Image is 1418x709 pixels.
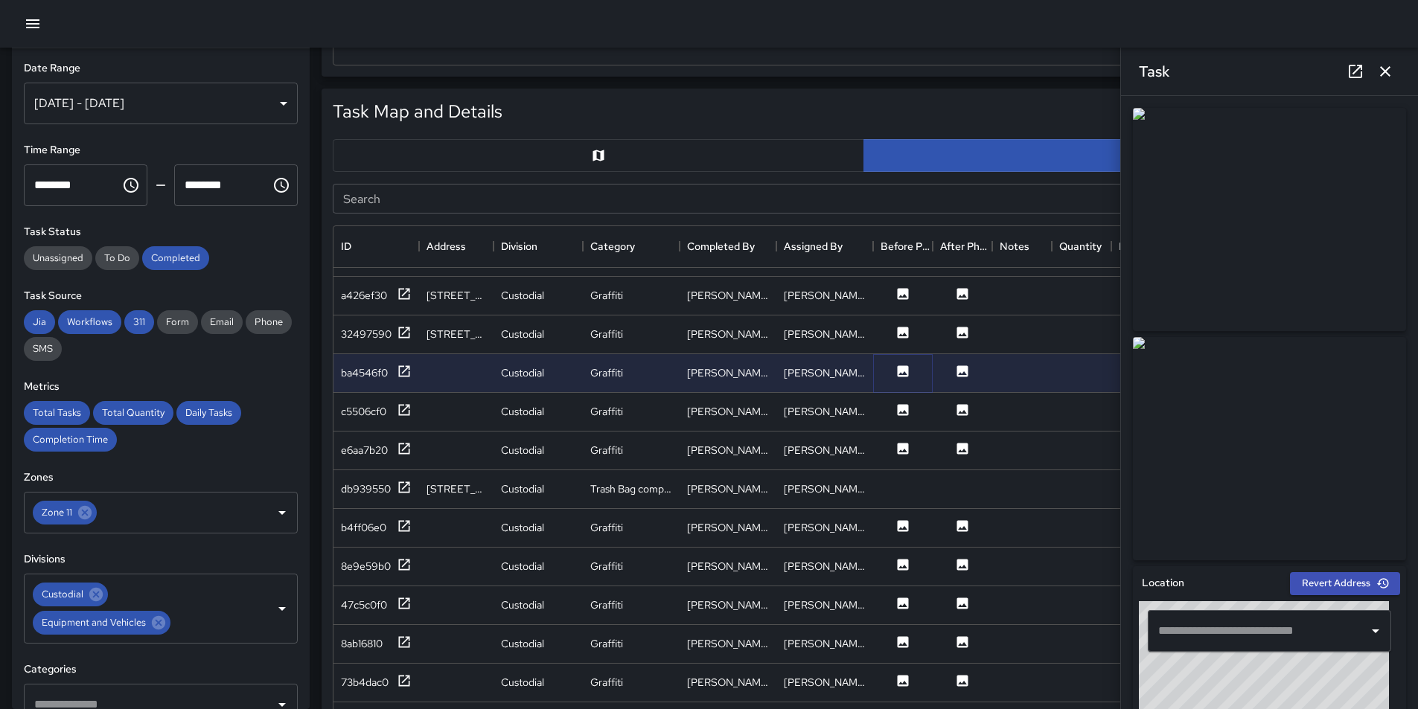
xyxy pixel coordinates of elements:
div: Peter Abihai [687,481,769,496]
div: Donald Mcintire [784,443,866,458]
h6: Date Range [24,60,298,77]
div: Completed By [680,225,776,267]
span: Workflows [58,315,121,328]
h6: Zones [24,469,298,486]
button: 8e9e59b0 [341,557,412,576]
div: Matthew Tapley [687,597,769,612]
button: Table [863,139,1395,172]
span: Equipment and Vehicles [33,614,155,631]
div: Quantity [1052,225,1111,267]
div: Graffiti [590,675,623,690]
button: 73b4dac0 [341,673,412,692]
div: 1888 Kalākaua Ave #C-312 [427,327,486,341]
button: 32497590 [341,325,412,344]
span: Total Tasks [24,406,90,419]
div: Donald Mcintire [784,520,866,535]
div: Matthew Tapley [687,404,769,419]
div: Zone 11 [33,501,97,524]
button: Open [272,502,293,523]
button: c5506cf0 [341,402,412,421]
h6: Task Source [24,288,298,304]
div: Quantity [1059,225,1102,267]
div: Address [419,225,494,267]
span: Custodial [33,586,92,603]
span: Daily Tasks [176,406,241,419]
div: Christopher Coleon [687,365,769,380]
div: Completed By [687,225,755,267]
div: 8ab16810 [341,636,383,651]
div: Christopher Coleon [687,559,769,574]
div: After Photo [940,225,992,267]
span: Completed [142,251,209,264]
h6: Task Status [24,224,298,240]
div: Christopher Coleon [784,365,866,380]
span: Phone [246,315,292,328]
div: Jia [24,310,55,334]
div: After Photo [933,225,992,267]
div: Custodial [501,636,544,651]
div: Address [427,225,466,267]
div: Custodial [501,559,544,574]
button: db939550 [341,480,412,498]
div: Equipment and Vehicles [33,611,170,635]
div: Division [501,225,537,267]
div: Total Tasks [24,401,90,425]
div: 311 [124,310,154,334]
button: Choose time, selected time is 12:00 AM [116,170,146,200]
span: Unassigned [24,251,92,264]
div: Graffiti [590,365,623,380]
div: Form [157,310,198,334]
div: Donald Mcintire [784,636,866,651]
div: Custodial [501,675,544,690]
div: Category [590,225,635,267]
div: Trash Bag completed BLUE [590,481,672,496]
div: Christopher Coleon [784,288,866,303]
div: Notes [1000,225,1029,267]
div: b4ff06e0 [341,520,386,535]
div: Assigned By [776,225,873,267]
div: Graffiti [590,597,623,612]
div: Custodial [501,365,544,380]
button: Map [333,139,864,172]
div: Donald Mcintire [687,636,769,651]
div: Custodial [501,481,544,496]
button: e6aa7b20 [341,441,412,460]
div: Custodial [33,583,108,606]
span: Jia [24,315,55,328]
div: To Do [95,246,139,270]
div: Total Quantity [93,401,173,425]
div: Completed [142,246,209,270]
button: Choose time, selected time is 11:59 PM [266,170,296,200]
div: Matthew Tapley [784,404,866,419]
button: 8ab16810 [341,635,412,653]
span: Email [201,315,243,328]
svg: Map [591,148,606,163]
div: Graffiti [590,520,623,535]
div: a426ef30 [341,288,387,303]
div: SMS [24,337,62,361]
div: Before Photo [873,225,933,267]
div: Custodial [501,404,544,419]
button: 47c5c0f0 [341,596,412,615]
div: db939550 [341,481,391,496]
div: ID [333,225,419,267]
div: Christopher Coleon [687,327,769,341]
div: c5506cf0 [341,404,386,419]
div: Workflows [58,310,121,334]
div: Completion Time [24,428,117,452]
div: Daily Tasks [176,401,241,425]
button: Open [272,598,293,619]
div: Custodial [501,443,544,458]
div: Peter Abihai [784,481,866,496]
h6: Metrics [24,379,298,395]
div: Custodial [501,327,544,341]
div: ID [341,225,351,267]
button: b4ff06e0 [341,519,412,537]
div: Assigned By [784,225,843,267]
div: [DATE] - [DATE] [24,83,298,124]
div: e6aa7b20 [341,443,388,458]
span: SMS [24,342,62,355]
div: Category [583,225,680,267]
span: Total Quantity [93,406,173,419]
h5: Task Map and Details [333,100,502,123]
